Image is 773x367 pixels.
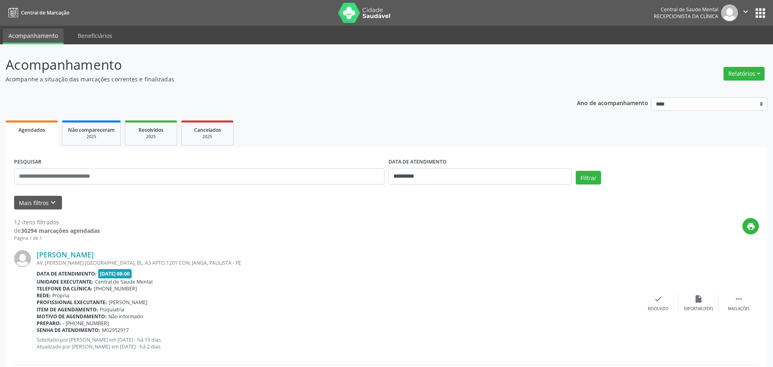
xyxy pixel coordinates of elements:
button: apps [753,6,767,20]
i: check [654,294,663,303]
div: Central de Saude Mental [654,6,718,13]
b: Unidade executante: [37,278,93,285]
label: DATA DE ATENDIMENTO [389,156,446,168]
i: insert_drive_file [694,294,703,303]
button:  [738,4,753,21]
span: [PERSON_NAME] [109,299,147,306]
a: Beneficiários [72,29,118,43]
b: Telefone da clínica: [37,285,92,292]
p: Acompanhe a situação das marcações correntes e finalizadas [6,75,539,83]
div: AV. [PERSON_NAME] [GEOGRAPHIC_DATA], BL. A3 APTO.1201 CON, JANGA, PAULISTA - PE [37,259,638,266]
span: Não compareceram [68,126,115,133]
span: M02952917 [102,327,129,334]
div: 2025 [131,134,171,140]
span: Não informado [108,313,143,320]
b: Senha de atendimento: [37,327,100,334]
span: Psiquiatria [100,306,124,313]
strong: 30294 marcações agendadas [21,227,100,234]
a: Acompanhamento [3,29,64,44]
div: Exportar (PDF) [684,306,713,312]
p: Ano de acompanhamento [577,97,648,108]
b: Item de agendamento: [37,306,98,313]
span: [DATE] 08:00 [98,269,132,278]
i: print [746,222,755,231]
div: 2025 [187,134,227,140]
button: Filtrar [576,171,601,185]
i:  [734,294,743,303]
span: Resolvidos [138,126,163,133]
a: [PERSON_NAME] [37,250,94,259]
span: Própria [52,292,69,299]
p: Acompanhamento [6,55,539,75]
div: Página 1 de 1 [14,235,100,242]
div: Mais ações [728,306,750,312]
div: 2025 [68,134,115,140]
i: keyboard_arrow_down [49,198,58,207]
span: [PHONE_NUMBER] [94,285,137,292]
img: img [721,4,738,21]
div: de [14,226,100,235]
img: img [14,250,31,267]
div: Resolvido [648,306,668,312]
span: Cancelados [194,126,221,133]
label: PESQUISAR [14,156,41,168]
button: Relatórios [723,67,765,81]
a: Central de Marcação [6,6,69,19]
p: Solicitado por [PERSON_NAME] em [DATE] - há 19 dias Atualizado por [PERSON_NAME] em [DATE] - há 2... [37,336,638,350]
span: Central de Saude Mental [95,278,153,285]
i:  [741,7,750,16]
b: Preparo: [37,320,61,327]
b: Profissional executante: [37,299,107,306]
button: print [742,218,759,234]
span: Recepcionista da clínica [654,13,718,20]
button: Mais filtroskeyboard_arrow_down [14,196,62,210]
b: Rede: [37,292,51,299]
b: Data de atendimento: [37,270,97,277]
span: Agendados [19,126,45,133]
span: Central de Marcação [21,9,69,16]
b: Motivo de agendamento: [37,313,107,320]
span: - [PHONE_NUMBER] [63,320,109,327]
div: 12 itens filtrados [14,218,100,226]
